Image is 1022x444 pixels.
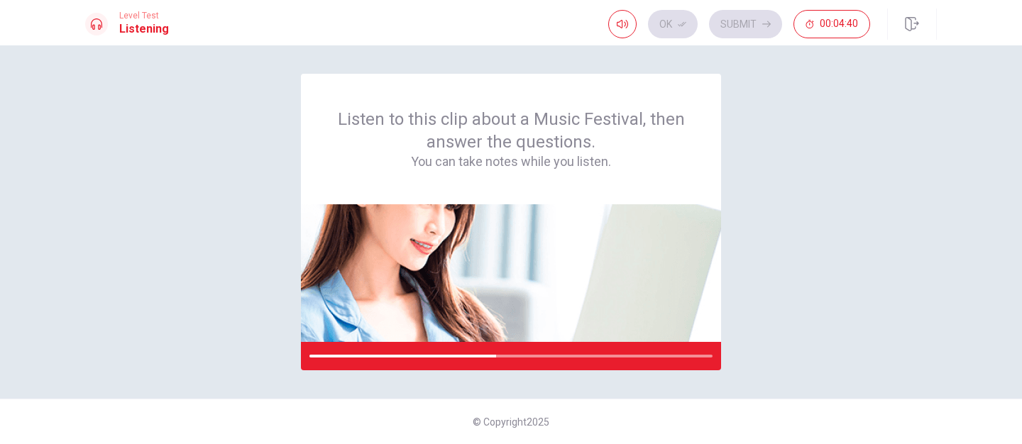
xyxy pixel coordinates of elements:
[119,21,169,38] h1: Listening
[793,10,870,38] button: 00:04:40
[820,18,858,30] span: 00:04:40
[335,108,687,170] div: Listen to this clip about a Music Festival, then answer the questions.
[119,11,169,21] span: Level Test
[301,204,721,342] img: passage image
[473,416,549,428] span: © Copyright 2025
[335,153,687,170] h4: You can take notes while you listen.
